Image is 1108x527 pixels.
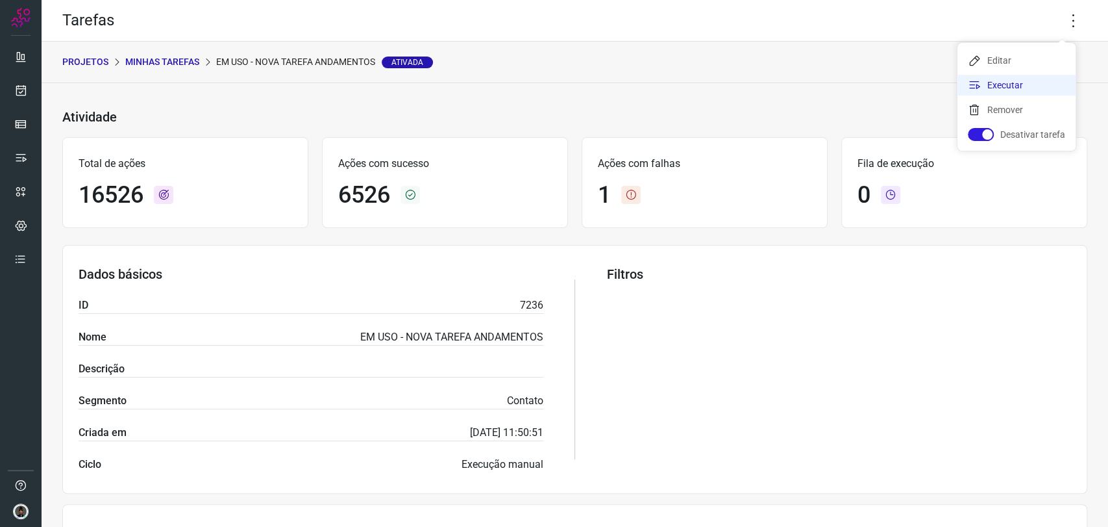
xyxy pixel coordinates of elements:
h3: Dados básicos [79,266,543,282]
label: Ciclo [79,457,101,472]
label: Segmento [79,393,127,409]
h1: 6526 [338,181,390,209]
p: Contato [507,393,543,409]
p: EM USO - NOVA TAREFA ANDAMENTOS [360,329,543,345]
p: Total de ações [79,156,292,172]
label: ID [79,298,88,313]
p: Ações com sucesso [338,156,552,172]
li: Editar [957,50,1076,71]
li: Desativar tarefa [957,124,1076,145]
span: Ativada [382,57,433,68]
h3: Filtros [606,266,1071,282]
h1: 0 [857,181,870,209]
label: Nome [79,329,106,345]
p: Fila de execução [857,156,1071,172]
h3: Atividade [62,109,117,125]
li: Remover [957,99,1076,120]
img: d44150f10045ac5288e451a80f22ca79.png [13,504,29,519]
li: Executar [957,75,1076,96]
p: Ações com falhas [598,156,811,172]
p: [DATE] 11:50:51 [470,425,543,441]
img: Logo [11,8,31,27]
p: Minhas Tarefas [125,55,199,69]
p: PROJETOS [62,55,108,69]
label: Descrição [79,361,125,377]
p: Execução manual [462,457,543,472]
h1: 1 [598,181,611,209]
h1: 16526 [79,181,143,209]
p: EM USO - NOVA TAREFA ANDAMENTOS [216,55,433,69]
label: Criada em [79,425,127,441]
p: 7236 [520,298,543,313]
h2: Tarefas [62,11,114,30]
